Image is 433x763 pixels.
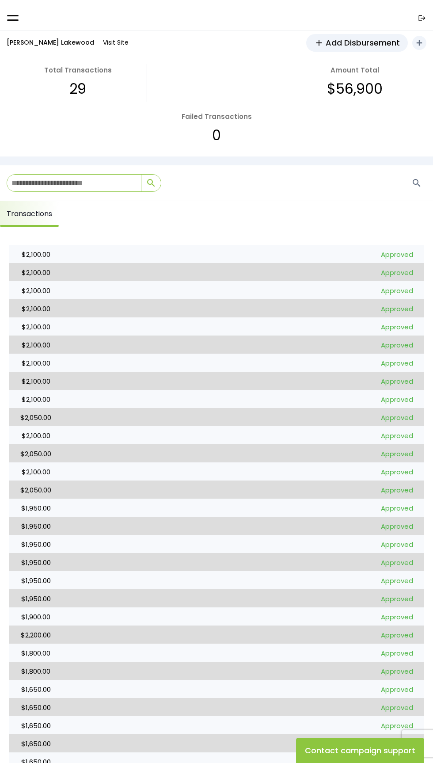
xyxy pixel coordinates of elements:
[296,738,424,763] button: Contact campaign support
[378,647,416,674] p: Approved
[17,593,55,619] p: $1,950.00
[141,175,161,191] button: search
[17,611,55,637] p: $1,900.00
[17,412,55,438] p: $2,050.00
[17,393,55,420] p: $2,100.00
[378,466,416,492] p: Approved
[378,575,416,601] p: Approved
[330,64,379,76] p: Amount Total
[378,303,416,329] p: Approved
[378,412,416,438] p: Approved
[17,321,55,347] p: $2,100.00
[378,629,416,656] p: Approved
[17,502,55,529] p: $1,950.00
[378,665,416,692] p: Approved
[378,502,416,529] p: Approved
[17,575,55,601] p: $1,950.00
[378,593,416,619] p: Approved
[378,683,416,710] p: Approved
[378,484,416,511] p: Approved
[212,122,221,148] p: 0
[411,178,422,188] span: search
[415,38,424,47] i: add
[17,702,55,728] p: $1,650.00
[146,178,156,188] span: search
[378,448,416,474] p: Approved
[378,248,416,275] p: Approved
[378,611,416,637] p: Approved
[44,64,112,76] p: Total Transactions
[17,303,55,329] p: $2,100.00
[378,375,416,402] p: Approved
[327,76,383,102] p: $56,900
[314,38,324,48] span: add
[17,720,55,746] p: $1,650.00
[69,76,86,102] p: 29
[17,375,55,402] p: $2,100.00
[17,557,55,583] p: $1,950.00
[17,339,55,366] p: $2,100.00
[378,321,416,347] p: Approved
[17,466,55,492] p: $2,100.00
[17,683,55,710] p: $1,650.00
[17,665,55,692] p: $1,800.00
[378,557,416,583] p: Approved
[17,285,55,311] p: $2,100.00
[378,720,416,746] p: Approved
[17,629,55,656] p: $2,200.00
[378,702,416,728] p: Approved
[99,34,133,51] a: Visit Site
[17,248,55,275] p: $2,100.00
[17,357,55,384] p: $2,100.00
[378,520,416,547] p: Approved
[412,36,426,50] button: add
[326,37,400,49] span: Add Disbursement
[17,538,55,565] p: $1,950.00
[17,484,55,511] p: $2,050.00
[306,34,408,52] a: addAdd Disbursement
[17,647,55,674] p: $1,800.00
[378,538,416,565] p: Approved
[378,393,416,420] p: Approved
[378,267,416,293] p: Approved
[378,285,416,311] p: Approved
[378,430,416,456] p: Approved
[17,520,55,547] p: $1,950.00
[17,430,55,456] p: $2,100.00
[17,448,55,474] p: $2,050.00
[378,339,416,366] p: Approved
[182,111,252,122] p: Failed Transactions
[17,267,55,293] p: $2,100.00
[378,357,416,384] p: Approved
[7,37,94,48] p: [PERSON_NAME] Lakewood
